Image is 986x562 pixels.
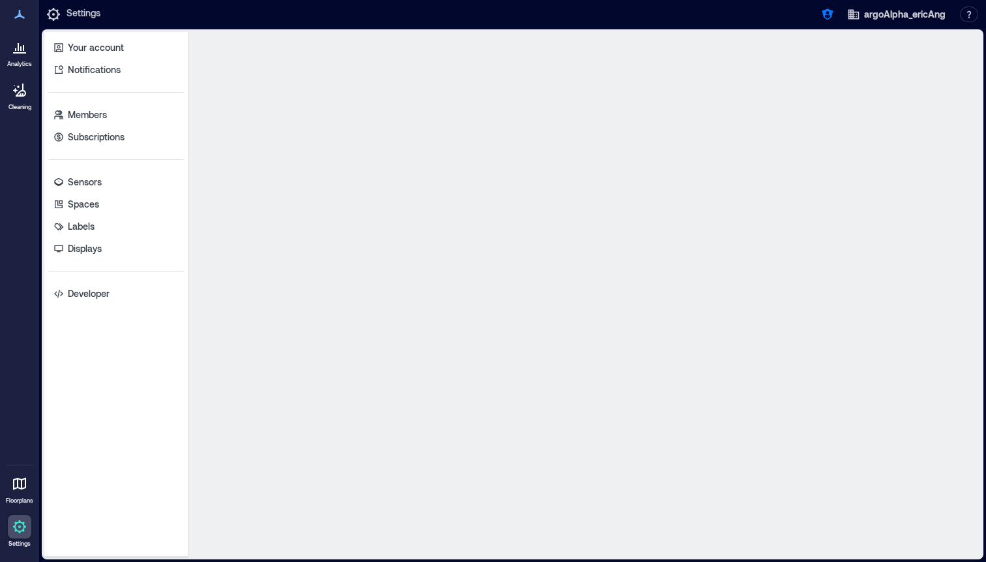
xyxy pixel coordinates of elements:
[48,59,184,80] a: Notifications
[68,198,99,211] p: Spaces
[68,242,102,255] p: Displays
[68,41,124,54] p: Your account
[864,8,946,21] span: argoAlpha_ericAng
[4,511,35,552] a: Settings
[68,176,102,189] p: Sensors
[68,108,107,121] p: Members
[8,103,31,111] p: Cleaning
[67,7,100,22] p: Settings
[48,283,184,304] a: Developer
[843,4,949,25] button: argoAlpha_ericAng
[68,220,95,233] p: Labels
[2,468,37,508] a: Floorplans
[68,287,110,300] p: Developer
[48,216,184,237] a: Labels
[8,540,31,548] p: Settings
[48,238,184,259] a: Displays
[48,37,184,58] a: Your account
[3,74,36,115] a: Cleaning
[7,60,32,68] p: Analytics
[48,194,184,215] a: Spaces
[68,131,125,144] p: Subscriptions
[48,104,184,125] a: Members
[48,172,184,193] a: Sensors
[68,63,121,76] p: Notifications
[48,127,184,148] a: Subscriptions
[6,497,33,505] p: Floorplans
[3,31,36,72] a: Analytics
